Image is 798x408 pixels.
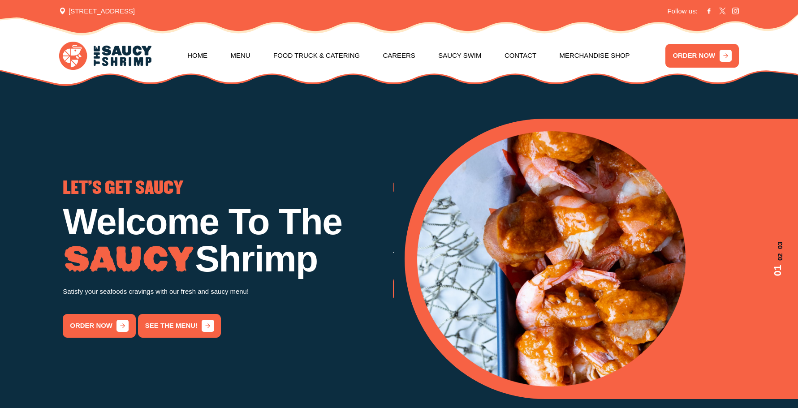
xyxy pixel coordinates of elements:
[393,180,584,197] span: GO THE WHOLE NINE YARDS
[63,314,136,337] a: order now
[383,38,415,74] a: Careers
[770,253,785,261] span: 02
[438,38,481,74] a: Saucy Swim
[417,131,785,387] div: 1 / 3
[63,180,183,197] span: LET'S GET SAUCY
[560,38,630,74] a: Merchandise Shop
[59,6,135,16] span: [STREET_ADDRESS]
[665,44,738,67] a: ORDER NOW
[138,314,221,337] a: See the menu!
[393,203,723,240] h1: Low Country Boil
[63,180,393,338] div: 1 / 3
[770,265,785,276] span: 01
[63,286,393,297] p: Satisfy your seafoods cravings with our fresh and saucy menu!
[667,6,697,16] span: Follow us:
[273,38,360,74] a: Food Truck & Catering
[63,203,393,277] h1: Welcome To The Shrimp
[417,131,686,387] img: Banner Image
[187,38,207,74] a: Home
[63,246,195,273] img: Image
[770,241,785,249] span: 03
[393,277,466,301] a: order now
[393,249,723,260] p: Try our famous Whole Nine Yards sauce! The recipe is our secret!
[393,180,723,301] div: 2 / 3
[505,38,536,74] a: Contact
[59,42,151,69] img: logo
[231,38,250,74] a: Menu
